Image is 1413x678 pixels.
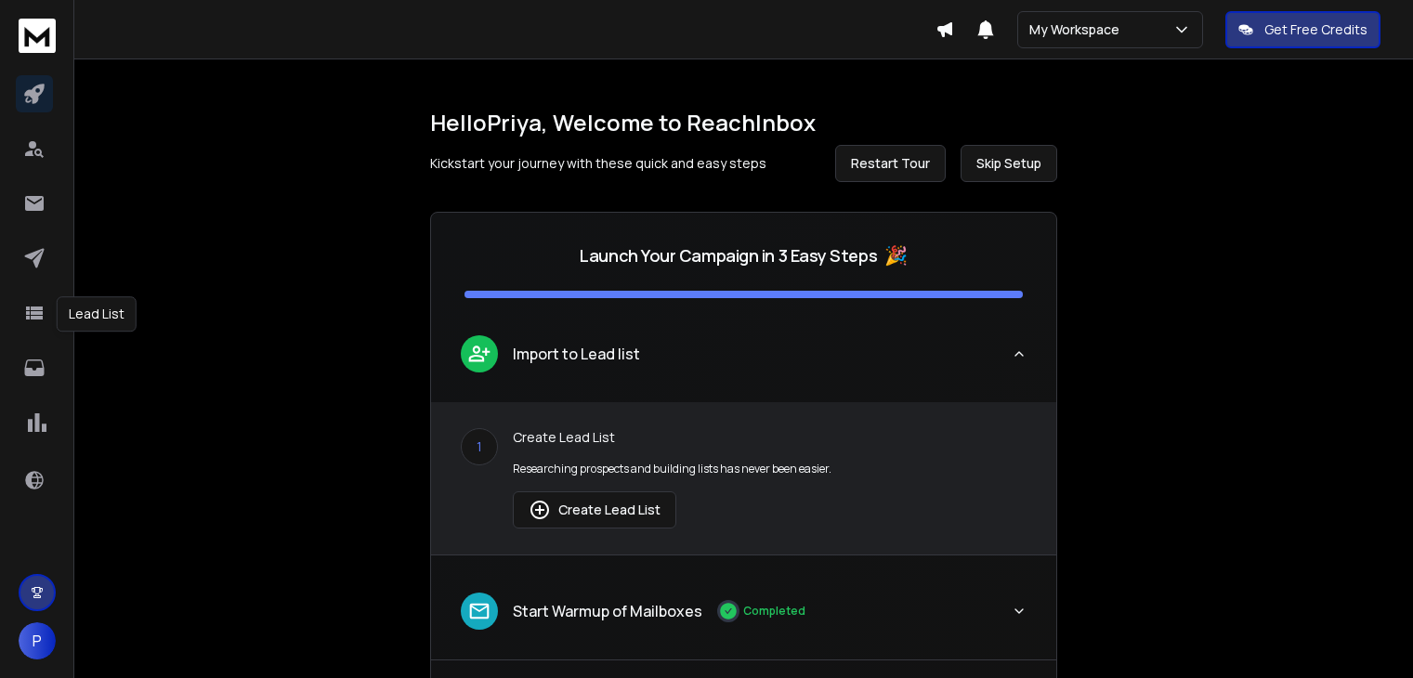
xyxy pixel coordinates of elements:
p: Completed [743,604,805,619]
span: 🎉 [884,242,908,268]
div: leadImport to Lead list [431,402,1056,554]
span: Skip Setup [976,154,1041,173]
button: Restart Tour [835,145,946,182]
button: Skip Setup [961,145,1057,182]
p: Create Lead List [513,428,1027,447]
img: logo [19,19,56,53]
button: P [19,622,56,659]
button: leadStart Warmup of MailboxesCompleted [431,578,1056,659]
p: Start Warmup of Mailboxes [513,600,702,622]
img: lead [529,499,551,521]
div: 1 [461,428,498,465]
img: lead [467,599,491,623]
p: My Workspace [1029,20,1127,39]
img: lead [467,342,491,365]
button: Get Free Credits [1225,11,1380,48]
p: Launch Your Campaign in 3 Easy Steps [580,242,877,268]
div: Lead List [57,296,137,332]
p: Researching prospects and building lists has never been easier. [513,462,1027,476]
p: Kickstart your journey with these quick and easy steps [430,154,766,173]
button: leadImport to Lead list [431,320,1056,402]
p: Import to Lead list [513,343,640,365]
h1: Hello Priya , Welcome to ReachInbox [430,108,1057,137]
p: Get Free Credits [1264,20,1367,39]
button: Create Lead List [513,491,676,528]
